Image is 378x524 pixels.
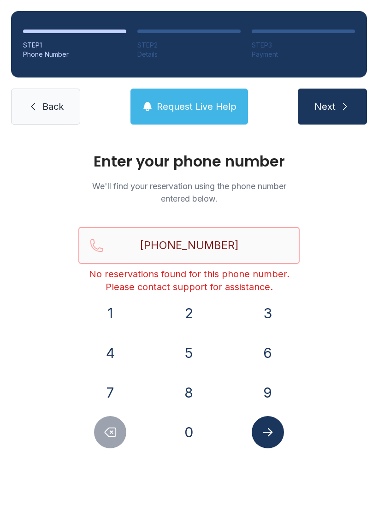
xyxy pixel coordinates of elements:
button: 3 [252,297,284,329]
button: 8 [173,376,205,409]
div: Phone Number [23,50,126,59]
button: 9 [252,376,284,409]
button: 5 [173,337,205,369]
span: Request Live Help [157,100,236,113]
span: Next [314,100,336,113]
button: Delete number [94,416,126,448]
button: 7 [94,376,126,409]
div: STEP 3 [252,41,355,50]
button: 4 [94,337,126,369]
button: 6 [252,337,284,369]
div: Payment [252,50,355,59]
p: We'll find your reservation using the phone number entered below. [78,180,300,205]
div: STEP 2 [137,41,241,50]
div: STEP 1 [23,41,126,50]
div: Details [137,50,241,59]
div: No reservations found for this phone number. Please contact support for assistance. [78,268,300,293]
button: 1 [94,297,126,329]
button: Submit lookup form [252,416,284,448]
button: 2 [173,297,205,329]
h1: Enter your phone number [78,154,300,169]
button: 0 [173,416,205,448]
span: Back [42,100,64,113]
input: Reservation phone number [78,227,300,264]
